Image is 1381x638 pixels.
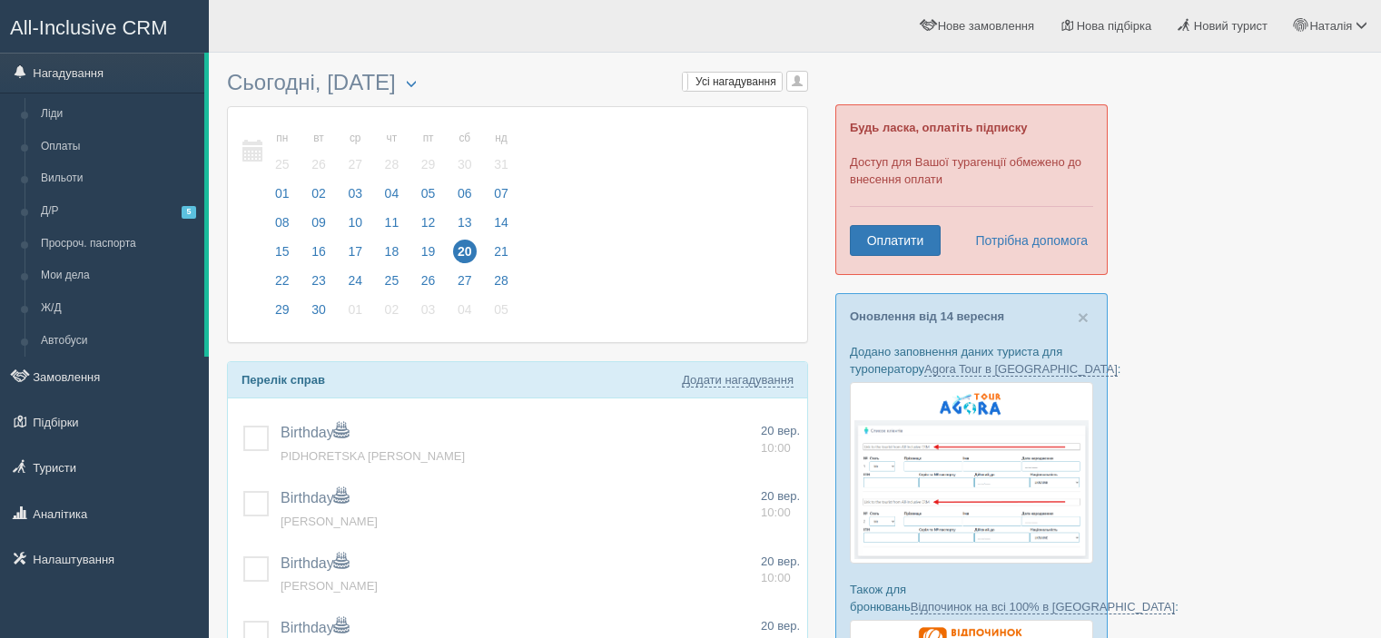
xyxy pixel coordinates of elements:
a: 27 [448,270,482,299]
a: нд 31 [484,121,514,183]
small: пн [271,131,294,146]
small: нд [489,131,513,146]
span: 24 [343,269,367,292]
a: 22 [265,270,300,299]
span: 06 [453,182,477,205]
a: Вильоти [33,162,204,195]
a: ср 27 [338,121,372,183]
a: 07 [484,183,514,212]
a: 19 [411,241,446,270]
a: Birthday [281,620,349,635]
a: Просроч. паспорта [33,228,204,260]
span: 14 [489,211,513,234]
span: 04 [453,298,477,321]
a: 03 [338,183,372,212]
a: 13 [448,212,482,241]
a: 18 [375,241,409,270]
small: чт [380,131,404,146]
a: 15 [265,241,300,270]
a: Ліди [33,98,204,131]
span: Наталія [1309,19,1352,33]
a: сб 30 [448,121,482,183]
a: 09 [301,212,336,241]
span: 10:00 [761,441,791,455]
span: 29 [417,152,440,176]
span: 10 [343,211,367,234]
p: Також для бронювань : [850,581,1093,615]
a: 20 вер. 10:00 [761,488,800,522]
span: 11 [380,211,404,234]
span: Усі нагадування [695,75,776,88]
a: пт 29 [411,121,446,183]
p: Додано заповнення даних туриста для туроператору : [850,343,1093,378]
a: [PERSON_NAME] [281,515,378,528]
a: 11 [375,212,409,241]
a: 05 [484,299,514,329]
a: Відпочинок на всі 100% в [GEOGRAPHIC_DATA] [911,600,1175,614]
span: 26 [307,152,330,176]
span: Нова підбірка [1077,19,1152,33]
a: Додати нагадування [682,373,794,388]
span: 28 [489,269,513,292]
span: 25 [271,152,294,176]
a: пн 25 [265,121,300,183]
a: 29 [265,299,300,329]
span: 18 [380,240,404,263]
a: 17 [338,241,372,270]
a: Д/Р5 [33,195,204,228]
span: 30 [307,298,330,321]
b: Будь ласка, оплатіть підписку [850,121,1027,134]
a: 06 [448,183,482,212]
span: 30 [453,152,477,176]
span: Birthday [281,425,349,440]
a: 21 [484,241,514,270]
span: Нове замовлення [938,19,1034,33]
a: 12 [411,212,446,241]
a: чт 28 [375,121,409,183]
span: 16 [307,240,330,263]
a: Оновлення від 14 вересня [850,309,1004,323]
h3: Сьогодні, [DATE] [227,71,808,97]
a: [PERSON_NAME] [281,579,378,593]
span: 15 [271,240,294,263]
span: 13 [453,211,477,234]
span: 05 [417,182,440,205]
span: 08 [271,211,294,234]
a: 30 [301,299,336,329]
span: 01 [271,182,294,205]
a: 05 [411,183,446,212]
a: 08 [265,212,300,241]
span: 5 [182,206,196,218]
a: Оплатити [850,225,941,256]
a: Ж/Д [33,292,204,325]
span: 10:00 [761,505,791,519]
span: 28 [380,152,404,176]
span: 12 [417,211,440,234]
span: 27 [343,152,367,176]
span: 23 [307,269,330,292]
span: × [1078,307,1089,328]
a: Мои дела [33,260,204,292]
a: 16 [301,241,336,270]
span: 20 вер. [761,555,800,568]
a: 04 [448,299,482,329]
span: 07 [489,182,513,205]
span: 05 [489,298,513,321]
a: 28 [484,270,514,299]
span: 27 [453,269,477,292]
a: Birthday [281,490,349,505]
span: 01 [343,298,367,321]
a: 24 [338,270,372,299]
a: 01 [265,183,300,212]
a: Потрібна допомога [963,225,1089,256]
span: 03 [417,298,440,321]
a: Автобуси [33,325,204,358]
span: 20 [453,240,477,263]
a: PIDHORETSKA [PERSON_NAME] [281,449,465,463]
span: 09 [307,211,330,234]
